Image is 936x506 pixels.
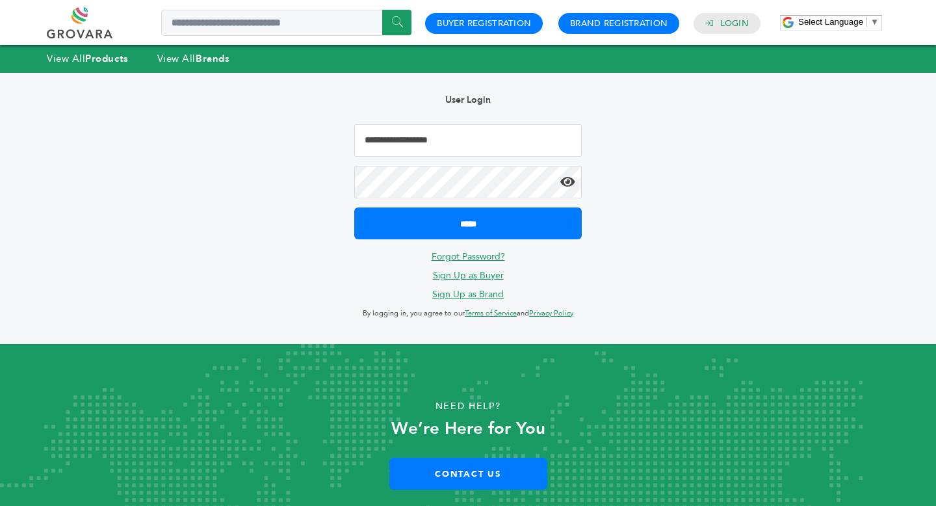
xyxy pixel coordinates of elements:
[354,166,582,198] input: Password
[433,269,504,282] a: Sign Up as Buyer
[866,17,867,27] span: ​
[720,18,749,29] a: Login
[465,308,517,318] a: Terms of Service
[47,52,129,65] a: View AllProducts
[798,17,863,27] span: Select Language
[47,397,889,416] p: Need Help?
[798,17,879,27] a: Select Language​
[870,17,879,27] span: ▼
[570,18,668,29] a: Brand Registration
[391,417,545,440] strong: We’re Here for You
[445,94,491,106] b: User Login
[157,52,230,65] a: View AllBrands
[196,52,229,65] strong: Brands
[354,124,582,157] input: Email Address
[354,306,582,321] p: By logging in, you agree to our and
[389,458,547,490] a: Contact Us
[161,10,411,36] input: Search a product or brand...
[85,52,128,65] strong: Products
[432,288,504,300] a: Sign Up as Brand
[437,18,531,29] a: Buyer Registration
[432,250,505,263] a: Forgot Password?
[529,308,573,318] a: Privacy Policy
